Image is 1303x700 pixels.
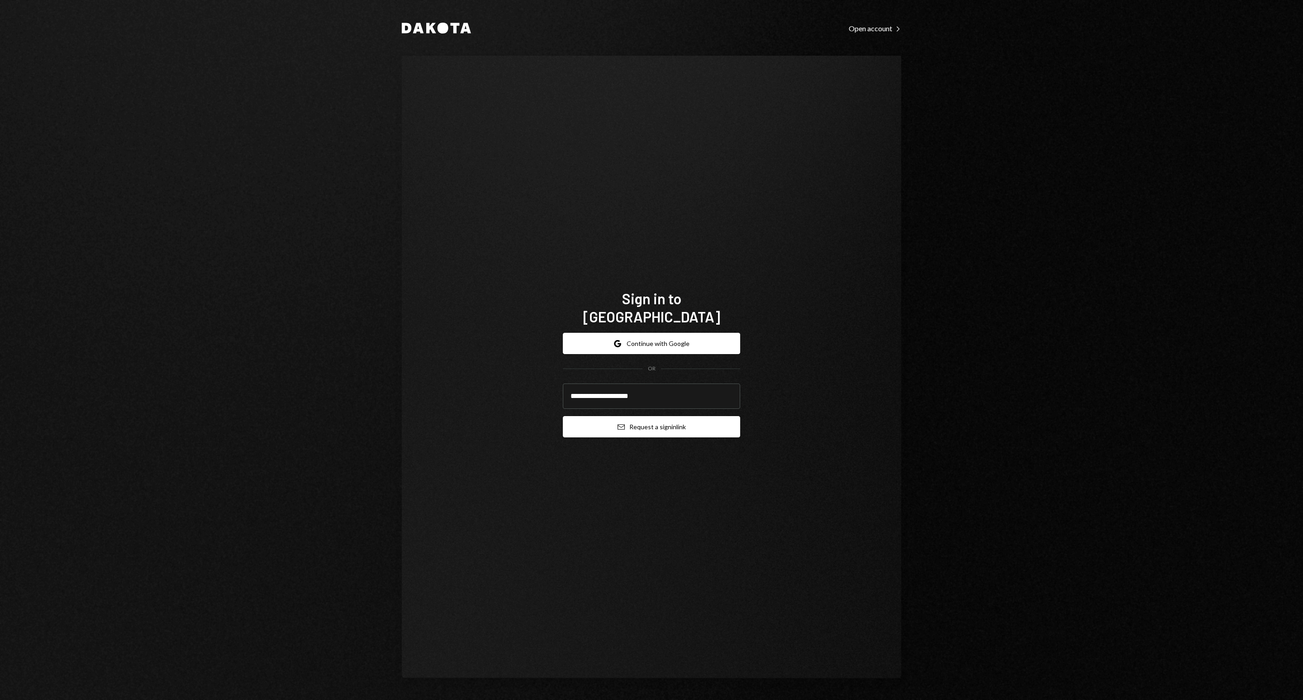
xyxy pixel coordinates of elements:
keeper-lock: Open Keeper Popup [722,391,733,402]
a: Open account [849,23,901,33]
h1: Sign in to [GEOGRAPHIC_DATA] [563,289,740,326]
button: Continue with Google [563,333,740,354]
button: Request a signinlink [563,416,740,437]
div: Open account [849,24,901,33]
div: OR [648,365,656,373]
